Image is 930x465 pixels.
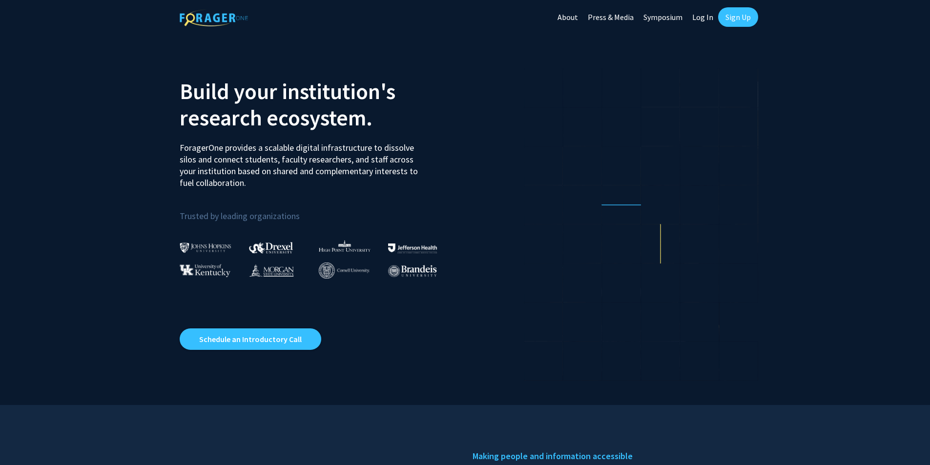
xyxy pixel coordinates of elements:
[249,242,293,253] img: Drexel University
[319,263,370,279] img: Cornell University
[180,135,425,189] p: ForagerOne provides a scalable digital infrastructure to dissolve silos and connect students, fac...
[180,264,230,277] img: University of Kentucky
[473,449,751,464] h5: Making people and information accessible
[180,328,321,350] a: Opens in a new tab
[180,78,458,131] h2: Build your institution's research ecosystem.
[249,264,294,277] img: Morgan State University
[180,9,248,26] img: ForagerOne Logo
[180,197,458,223] p: Trusted by leading organizations
[718,7,758,27] a: Sign Up
[388,265,437,277] img: Brandeis University
[180,243,231,253] img: Johns Hopkins University
[319,240,371,252] img: High Point University
[388,243,437,253] img: Thomas Jefferson University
